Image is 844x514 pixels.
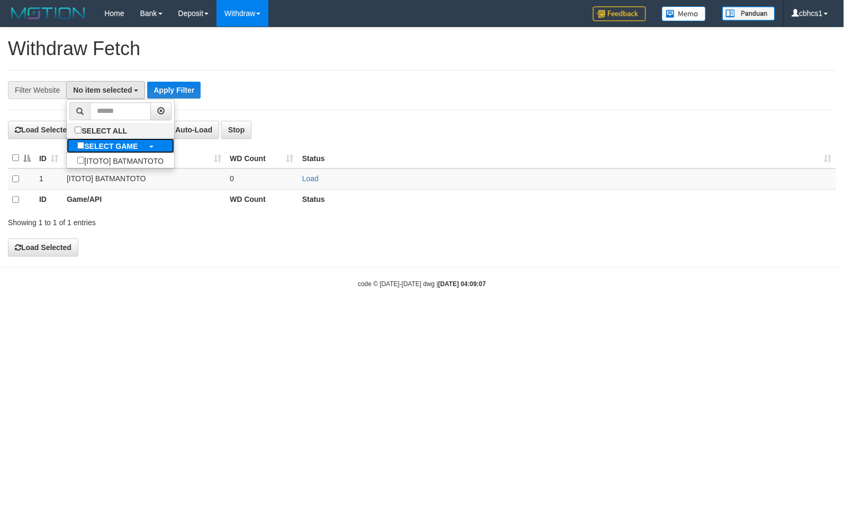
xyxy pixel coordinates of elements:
th: WD Count: activate to sort column ascending [226,148,298,169]
th: WD Count [226,189,298,210]
img: panduan.png [722,6,775,21]
th: Status [298,189,836,210]
label: [ITOTO] BATMANTOTO [67,153,174,168]
button: Stop [221,121,252,139]
div: Filter Website [8,81,66,99]
td: [ITOTO] BATMANTOTO [62,169,226,190]
b: SELECT GAME [84,142,138,150]
div: Showing 1 to 1 of 1 entries [8,213,344,228]
th: Game/API: activate to sort column ascending [62,148,226,169]
h1: Withdraw Fetch [8,38,836,59]
button: Load Selected [8,121,78,139]
input: SELECT GAME [77,142,84,149]
span: 0 [230,174,234,183]
td: 1 [35,169,62,190]
strong: [DATE] 04:09:07 [438,280,486,288]
button: Load Selected [8,238,78,256]
input: [ITOTO] BATMANTOTO [77,157,84,164]
img: MOTION_logo.png [8,5,88,21]
img: Feedback.jpg [593,6,646,21]
small: code © [DATE]-[DATE] dwg | [358,280,486,288]
button: Run Auto-Load [146,121,220,139]
span: No item selected [73,86,132,94]
th: Status: activate to sort column ascending [298,148,836,169]
th: ID [35,189,62,210]
label: SELECT ALL [67,123,138,138]
img: Button%20Memo.svg [662,6,706,21]
a: SELECT GAME [67,138,174,153]
input: SELECT ALL [75,127,82,134]
a: Load [302,174,319,183]
th: ID: activate to sort column ascending [35,148,62,169]
button: No item selected [66,81,145,99]
button: Apply Filter [147,82,201,99]
th: Game/API [62,189,226,210]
